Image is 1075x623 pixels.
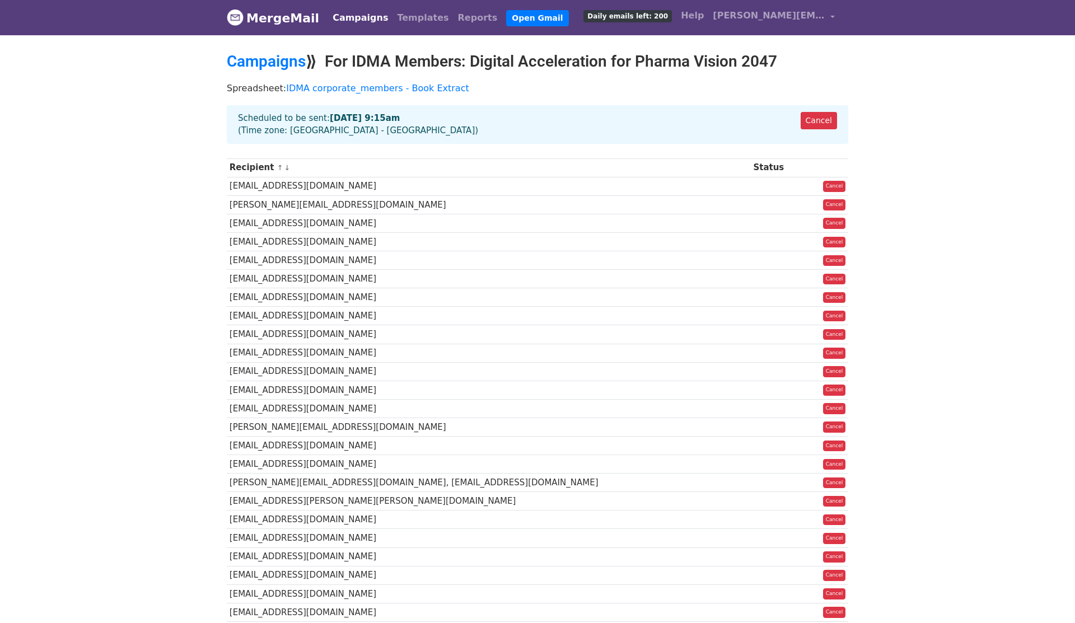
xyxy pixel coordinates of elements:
td: [EMAIL_ADDRESS][DOMAIN_NAME] [227,251,751,270]
span: Daily emails left: 200 [583,10,672,22]
th: Status [751,158,801,177]
td: [PERSON_NAME][EMAIL_ADDRESS][DOMAIN_NAME], [EMAIL_ADDRESS][DOMAIN_NAME] [227,474,751,492]
img: MergeMail logo [227,9,244,26]
td: [EMAIL_ADDRESS][DOMAIN_NAME] [227,566,751,584]
a: MergeMail [227,6,319,30]
td: [EMAIL_ADDRESS][DOMAIN_NAME] [227,510,751,529]
a: Cancel [823,403,846,414]
a: Cancel [823,292,846,303]
a: Cancel [823,496,846,507]
td: [EMAIL_ADDRESS][DOMAIN_NAME] [227,529,751,547]
a: IDMA corporate_members - Book Extract [286,83,469,93]
a: Cancel [823,441,846,452]
a: ↓ [284,163,290,172]
a: Campaigns [227,52,306,71]
a: Daily emails left: 200 [579,4,676,27]
p: Spreadsheet: [227,82,848,94]
a: Cancel [823,311,846,322]
a: Help [676,4,708,27]
a: Cancel [823,477,846,489]
a: Cancel [823,366,846,377]
a: Cancel [823,348,846,359]
a: Templates [392,7,453,29]
td: [PERSON_NAME][EMAIL_ADDRESS][DOMAIN_NAME] [227,195,751,214]
a: Cancel [823,533,846,544]
a: Cancel [823,199,846,210]
td: [EMAIL_ADDRESS][DOMAIN_NAME] [227,603,751,621]
td: [EMAIL_ADDRESS][DOMAIN_NAME] [227,325,751,344]
td: [EMAIL_ADDRESS][DOMAIN_NAME] [227,584,751,603]
td: [EMAIL_ADDRESS][DOMAIN_NAME] [227,270,751,288]
td: [EMAIL_ADDRESS][DOMAIN_NAME] [227,437,751,455]
td: [EMAIL_ADDRESS][DOMAIN_NAME] [227,344,751,362]
a: Cancel [801,112,837,129]
a: Cancel [823,181,846,192]
a: ↑ [277,163,283,172]
div: Scheduled to be sent: (Time zone: [GEOGRAPHIC_DATA] - [GEOGRAPHIC_DATA]) [227,105,848,144]
a: Cancel [823,274,846,285]
a: Cancel [823,570,846,581]
td: [EMAIL_ADDRESS][DOMAIN_NAME] [227,547,751,566]
span: [PERSON_NAME][EMAIL_ADDRESS][PERSON_NAME][DOMAIN_NAME] [713,9,825,22]
td: [EMAIL_ADDRESS][DOMAIN_NAME] [227,381,751,399]
a: Cancel [823,237,846,248]
strong: [DATE] 9:15am [330,113,400,123]
a: [PERSON_NAME][EMAIL_ADDRESS][PERSON_NAME][DOMAIN_NAME] [708,4,839,31]
a: Cancel [823,588,846,599]
td: [EMAIL_ADDRESS][DOMAIN_NAME] [227,214,751,232]
td: [EMAIL_ADDRESS][DOMAIN_NAME] [227,232,751,251]
a: Campaigns [328,7,392,29]
a: Cancel [823,255,846,266]
td: [PERSON_NAME][EMAIL_ADDRESS][DOMAIN_NAME] [227,418,751,436]
a: Cancel [823,329,846,340]
a: Reports [454,7,502,29]
a: Cancel [823,607,846,618]
a: Cancel [823,551,846,563]
th: Recipient [227,158,751,177]
td: [EMAIL_ADDRESS][DOMAIN_NAME] [227,362,751,381]
td: [EMAIL_ADDRESS][PERSON_NAME][PERSON_NAME][DOMAIN_NAME] [227,492,751,510]
td: [EMAIL_ADDRESS][DOMAIN_NAME] [227,307,751,325]
td: [EMAIL_ADDRESS][DOMAIN_NAME] [227,177,751,195]
td: [EMAIL_ADDRESS][DOMAIN_NAME] [227,455,751,474]
a: Cancel [823,421,846,433]
a: Cancel [823,218,846,229]
h2: ⟫ For IDMA Members: Digital Acceleration for Pharma Vision 2047 [227,52,848,71]
a: Cancel [823,514,846,526]
td: [EMAIL_ADDRESS][DOMAIN_NAME] [227,399,751,418]
a: Cancel [823,459,846,470]
td: [EMAIL_ADDRESS][DOMAIN_NAME] [227,288,751,307]
a: Open Gmail [506,10,568,26]
a: Cancel [823,385,846,396]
